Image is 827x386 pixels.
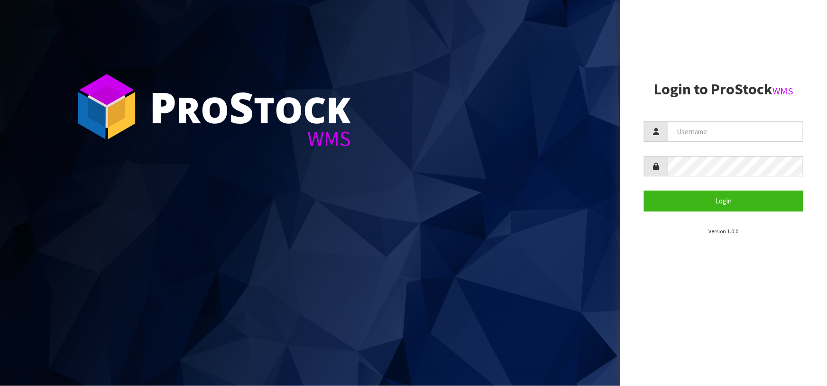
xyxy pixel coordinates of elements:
button: Login [644,191,803,211]
small: Version 1.0.0 [709,228,739,235]
input: Username [668,121,803,142]
span: P [149,78,176,136]
div: WMS [149,128,351,149]
small: WMS [772,85,793,97]
img: ProStock Cube [71,71,142,142]
h2: Login to ProStock [644,81,803,98]
div: ro tock [149,85,351,128]
span: S [229,78,254,136]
